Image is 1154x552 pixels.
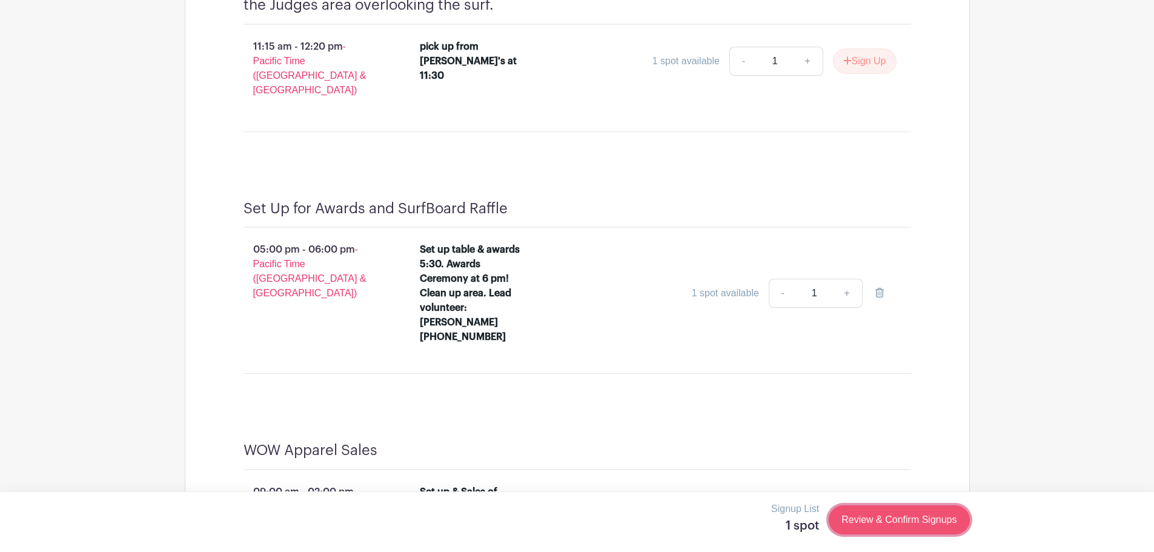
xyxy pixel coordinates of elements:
[833,48,897,74] button: Sign Up
[224,480,401,548] p: 09:00 am - 02:00 pm
[420,39,525,83] div: pick up from [PERSON_NAME]'s at 11:30
[769,279,797,308] a: -
[224,35,401,102] p: 11:15 am - 12:20 pm
[771,502,819,516] p: Signup List
[692,286,759,301] div: 1 spot available
[652,54,720,68] div: 1 spot available
[420,242,525,344] div: Set up table & awards 5:30. Awards Ceremony at 6 pm! Clean up area. Lead volunteer: [PERSON_NAME]...
[244,442,377,459] h4: WOW Apparel Sales
[253,41,366,95] span: - Pacific Time ([GEOGRAPHIC_DATA] & [GEOGRAPHIC_DATA])
[729,47,757,76] a: -
[792,47,823,76] a: +
[832,279,862,308] a: +
[244,200,508,218] h4: Set Up for Awards and SurfBoard Raffle
[224,238,401,305] p: 05:00 pm - 06:00 pm
[420,485,525,528] div: Set up & Sales of WOW apparel and goodies
[829,505,969,534] a: Review & Confirm Signups
[771,519,819,533] h5: 1 spot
